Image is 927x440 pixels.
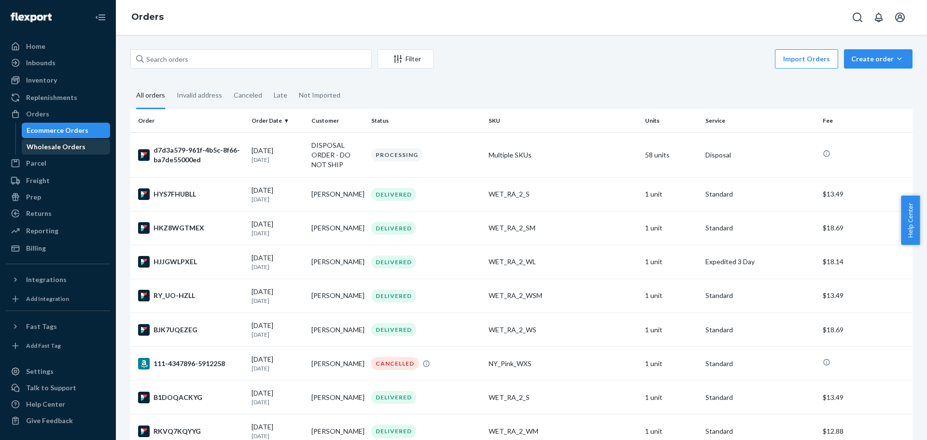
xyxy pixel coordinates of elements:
div: RY_UO-HZLL [138,290,244,301]
p: [DATE] [252,195,304,203]
td: [PERSON_NAME] [308,347,367,381]
button: Integrations [6,272,110,287]
p: [DATE] [252,398,304,406]
div: DELIVERED [371,222,416,235]
div: [DATE] [252,321,304,339]
div: HJJGWLPXEL [138,256,244,268]
td: DISPOSAL ORDER - DO NOT SHIP [308,132,367,177]
div: DELIVERED [371,391,416,404]
button: Filter [378,49,434,69]
a: Help Center [6,397,110,412]
td: $18.14 [819,245,913,279]
a: Talk to Support [6,380,110,396]
div: PROCESSING [371,148,422,161]
div: [DATE] [252,287,304,305]
td: 1 unit [641,177,701,211]
div: WET_RA_2_S [489,189,637,199]
span: Help Center [901,196,920,245]
td: $18.69 [819,313,913,347]
div: Inbounds [26,58,56,68]
p: Standard [705,223,815,233]
p: Standard [705,393,815,402]
div: Add Fast Tag [26,341,61,350]
td: [PERSON_NAME] [308,313,367,347]
div: Filter [378,54,433,64]
div: Give Feedback [26,416,73,426]
a: Ecommerce Orders [22,123,111,138]
button: Import Orders [775,49,838,69]
div: DELIVERED [371,425,416,438]
div: WET_RA_2_WL [489,257,637,267]
a: Returns [6,206,110,221]
div: Returns [26,209,52,218]
div: RKVQ7KQYYG [138,426,244,437]
div: Billing [26,243,46,253]
a: Add Integration [6,291,110,307]
button: Create order [844,49,913,69]
div: d7d3a579-961f-4b5c-8f66-ba7de55000ed [138,145,244,165]
div: Help Center [26,399,65,409]
div: Parcel [26,158,46,168]
a: Wholesale Orders [22,139,111,155]
a: Add Fast Tag [6,338,110,354]
div: WET_RA_2_WM [489,426,637,436]
td: 1 unit [641,347,701,381]
div: DELIVERED [371,255,416,269]
ol: breadcrumbs [124,3,171,31]
div: Canceled [234,83,262,108]
p: Expedited 3 Day [705,257,815,267]
th: Status [367,109,485,132]
div: B1DOQACKYG [138,392,244,403]
a: Inbounds [6,55,110,71]
div: Customer [311,116,364,125]
div: Invalid address [177,83,222,108]
td: Multiple SKUs [485,132,641,177]
div: Wholesale Orders [27,142,85,152]
td: $13.49 [819,381,913,414]
div: Settings [26,367,54,376]
p: [DATE] [252,229,304,237]
div: WET_RA_2_WS [489,325,637,335]
button: Open notifications [869,8,888,27]
a: Settings [6,364,110,379]
div: DELIVERED [371,188,416,201]
p: Standard [705,325,815,335]
p: Standard [705,426,815,436]
td: $13.49 [819,279,913,312]
a: Home [6,39,110,54]
p: Standard [705,359,815,369]
td: $13.49 [819,177,913,211]
p: Standard [705,291,815,300]
div: Fast Tags [26,322,57,331]
p: [DATE] [252,263,304,271]
p: [DATE] [252,297,304,305]
td: 1 unit [641,279,701,312]
a: Prep [6,189,110,205]
th: Service [702,109,819,132]
td: [PERSON_NAME] [308,381,367,414]
div: HYS7FHUBLL [138,188,244,200]
a: Inventory [6,72,110,88]
div: 111-4347896-5912258 [138,358,244,369]
p: Standard [705,189,815,199]
td: [PERSON_NAME] [308,211,367,245]
div: Replenishments [26,93,77,102]
div: NY_Pink_WXS [489,359,637,369]
button: Open Search Box [848,8,867,27]
div: [DATE] [252,388,304,406]
div: Freight [26,176,50,185]
div: Orders [26,109,49,119]
div: Create order [851,54,905,64]
p: [DATE] [252,330,304,339]
input: Search orders [130,49,372,69]
th: Order [130,109,248,132]
img: Flexport logo [11,13,52,22]
a: Reporting [6,223,110,239]
th: Units [641,109,701,132]
a: Parcel [6,156,110,171]
td: 1 unit [641,211,701,245]
div: Not Imported [299,83,340,108]
td: 1 unit [641,381,701,414]
p: [DATE] [252,156,304,164]
td: 1 unit [641,245,701,279]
